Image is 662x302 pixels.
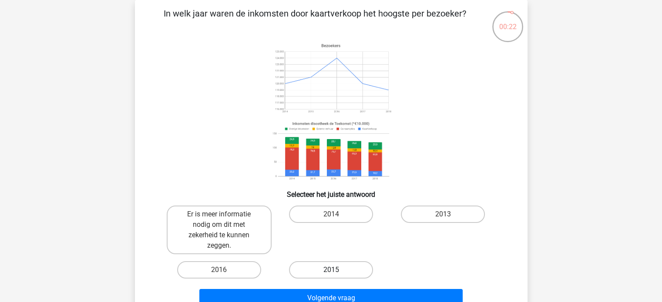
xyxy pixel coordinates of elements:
label: 2014 [289,206,373,223]
label: Er is meer informatie nodig om dit met zekerheid te kunnen zeggen. [167,206,272,254]
label: 2016 [177,261,261,279]
div: 00:22 [491,10,524,32]
label: 2015 [289,261,373,279]
label: 2013 [401,206,485,223]
p: In welk jaar waren de inkomsten door kaartverkoop het hoogste per bezoeker? [149,7,481,33]
h6: Selecteer het juiste antwoord [149,183,514,199]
